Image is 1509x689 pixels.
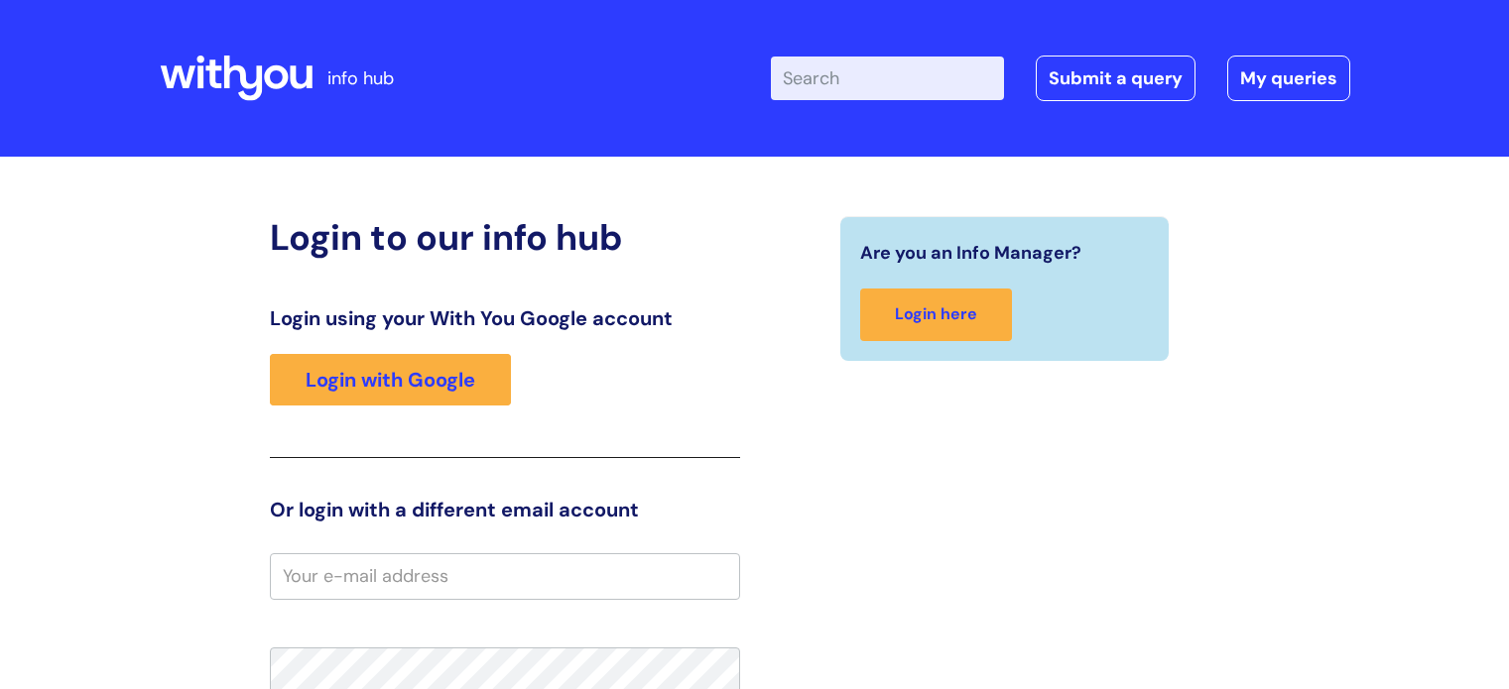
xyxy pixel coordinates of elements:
[270,498,740,521] h3: Or login with a different email account
[860,288,1012,341] a: Login here
[270,354,511,405] a: Login with Google
[1227,56,1350,101] a: My queries
[860,237,1081,269] span: Are you an Info Manager?
[771,57,1004,100] input: Search
[270,216,740,259] h2: Login to our info hub
[327,62,394,94] p: info hub
[270,553,740,599] input: Your e-mail address
[1036,56,1195,101] a: Submit a query
[270,306,740,330] h3: Login using your With You Google account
